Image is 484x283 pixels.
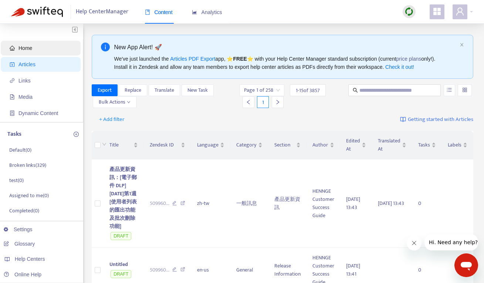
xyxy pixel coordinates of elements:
button: close [460,43,464,47]
span: Analytics [192,9,222,15]
button: + Add filter [94,114,130,125]
span: Home [18,45,32,51]
span: unordered-list [447,87,452,92]
button: New Task [182,84,214,96]
span: Section [274,141,295,149]
span: container [10,111,15,116]
p: Completed ( 0 ) [9,207,39,215]
span: book [145,10,150,15]
button: unordered-list [444,84,455,96]
td: 產品更新資訊 [268,159,307,248]
th: Edited At [340,131,372,159]
span: Tasks [418,141,430,149]
span: Bulk Actions [99,98,131,106]
a: Articles PDF Export [170,56,215,62]
span: 產品更新資訊：[電子郵件 DLP] [DATE]第1週 [使用者列表的匯出功能及批次刪除功能] [109,165,137,230]
span: search [353,88,358,93]
td: HENNGE Customer Success Guide [307,159,340,248]
div: New App Alert! 🚀 [114,43,457,52]
span: Title [109,141,132,149]
span: Export [98,86,112,94]
span: left [246,100,251,105]
span: Dynamic Content [18,110,58,116]
span: link [10,78,15,83]
span: Content [145,9,173,15]
th: Zendesk ID [144,131,192,159]
td: zh-tw [191,159,230,248]
span: down [102,142,106,146]
button: Translate [149,84,180,96]
th: Category [230,131,268,159]
span: down [127,100,131,104]
a: Settings [4,226,33,232]
td: 一般訊息 [230,159,268,248]
p: Assigned to me ( 0 ) [9,192,49,199]
span: Translate [155,86,174,94]
p: Default ( 0 ) [9,146,31,154]
span: info-circle [101,43,110,51]
iframe: 会社からのメッセージ [424,234,478,250]
a: Glossary [4,241,35,247]
span: plus-circle [74,132,79,137]
iframe: メッセージングウィンドウを開くボタン [454,253,478,277]
span: 1 - 15 of 3857 [296,87,320,94]
th: Section [268,131,307,159]
div: We've just launched the app, ⭐ ⭐️ with your Help Center Manager standard subscription (current on... [114,55,457,71]
th: Language [191,131,230,159]
span: file-image [10,94,15,100]
span: Author [312,141,328,149]
span: Category [236,141,257,149]
p: Tasks [7,130,21,139]
span: DRAFT [111,270,131,278]
span: Zendesk ID [150,141,180,149]
th: Author [307,131,340,159]
img: sync.dc5367851b00ba804db3.png [405,7,414,16]
a: price plans [396,56,422,62]
span: Untitled [109,260,128,269]
span: 509960 ... [150,199,169,208]
img: image-link [400,117,406,122]
span: [DATE] 13:43 [378,199,404,208]
span: appstore [433,7,441,16]
p: Broken links ( 329 ) [9,161,46,169]
span: Media [18,94,33,100]
span: Help Centers [15,256,45,262]
span: user [456,7,464,16]
span: Links [18,78,31,84]
b: FREE [233,56,247,62]
a: Online Help [4,272,41,277]
span: [DATE] 13:43 [346,195,360,212]
span: Labels [448,141,461,149]
span: Language [197,141,219,149]
span: New Task [187,86,208,94]
span: account-book [10,62,15,67]
span: Edited At [346,137,360,153]
p: test ( 0 ) [9,176,24,184]
button: Bulk Actionsdown [93,96,136,108]
button: Replace [119,84,147,96]
td: 0 [412,159,442,248]
span: [DATE] 13:41 [346,262,360,278]
span: Help Center Manager [76,5,128,19]
div: 1 [257,96,269,108]
a: Check it out! [385,64,414,70]
iframe: メッセージを閉じる [407,236,422,250]
th: Translated At [372,131,412,159]
span: home [10,46,15,51]
th: Tasks [412,131,442,159]
span: + Add filter [99,115,125,124]
span: Getting started with Articles [408,115,473,124]
a: Getting started with Articles [400,114,473,125]
span: area-chart [192,10,197,15]
button: Export [92,84,118,96]
span: Replace [125,86,141,94]
span: Articles [18,61,35,67]
th: Title [104,131,144,159]
th: Labels [442,131,473,159]
span: right [275,100,280,105]
span: Translated At [378,137,400,153]
span: DRAFT [111,232,131,240]
span: 509960 ... [150,266,169,274]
